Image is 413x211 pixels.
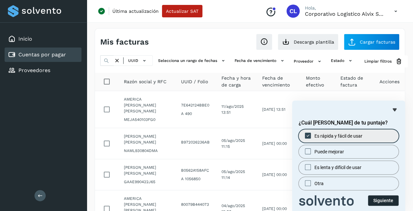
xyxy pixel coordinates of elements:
[221,138,245,149] span: 05/ago/2025 11:15
[299,129,399,190] div: ¿Cuál es la razón de tu puntaje?
[294,40,334,44] span: Descarga plantilla
[262,75,295,88] span: Fecha de vencimiento
[299,106,399,206] div: ¿Cuál es la razón de tu puntaje?
[181,167,211,173] span: B0562A158AFC
[100,37,149,47] h4: Mis facturas
[340,75,369,88] span: Estado de factura
[155,55,229,66] button: Selecciona un rango de fechas
[305,11,384,17] p: Corporativo Logistico Alvix SA de CV
[162,5,202,17] button: Actualizar SAT
[291,56,326,67] button: Proveedor
[181,111,211,117] span: A 490
[314,133,362,139] span: Es rápida y fácil de usar
[5,63,81,78] div: Proveedores
[181,201,211,207] span: 80079B444073
[124,117,171,123] span: MEJA540103FG0
[391,106,399,114] button: Ocultar encuesta
[314,148,344,155] span: Puede mejorar
[124,78,167,85] span: Razón social y RFC
[278,34,338,50] button: Descarga plantilla
[5,32,81,46] div: Inicio
[262,107,286,112] span: [DATE] 13:51
[314,164,361,171] span: Es lenta y difícil de usar
[124,148,171,154] span: NAML930804DMA
[5,48,81,62] div: Cuentas por pagar
[181,102,211,108] span: 7E642124BBE0
[124,96,171,114] span: AMERICA [PERSON_NAME] [PERSON_NAME]
[124,179,171,185] span: GAAE990422J65
[299,119,399,127] h2: ¿Cuál es la razón de tu puntaje?
[344,34,400,50] button: Cargar facturas
[126,56,150,66] button: UUID
[18,36,32,42] a: Inicio
[314,180,324,187] span: Otra
[364,58,392,64] span: Limpiar filtros
[18,51,66,58] a: Cuentas por pagar
[166,9,198,13] span: Actualizar SAT
[328,55,356,66] button: estado
[112,8,159,14] p: Última actualización
[221,75,252,88] span: Fecha y hora de carga
[379,78,400,85] span: Acciones
[305,5,384,11] p: Hola,
[124,164,171,176] span: [PERSON_NAME] [PERSON_NAME]
[262,206,287,211] span: [DATE] 00:00
[306,75,330,88] span: Monto efectivo
[221,104,244,115] span: 11/ago/2025 13:51
[181,139,211,145] span: B972026236AB
[181,78,208,85] span: UUID / Folio
[359,55,408,67] button: Limpiar filtros
[262,141,287,146] span: [DATE] 00:00
[360,40,395,44] span: Cargar facturas
[128,58,138,64] span: UUID
[232,55,288,66] button: Fecha de vencimiento
[331,58,344,64] span: estado
[18,67,50,73] a: Proveedores
[221,169,245,180] span: 05/ago/2025 11:14
[124,133,171,145] span: [PERSON_NAME] [PERSON_NAME]
[368,195,399,206] button: Siguiente pregunta
[181,176,211,182] span: A 1056850
[262,172,287,177] span: [DATE] 00:00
